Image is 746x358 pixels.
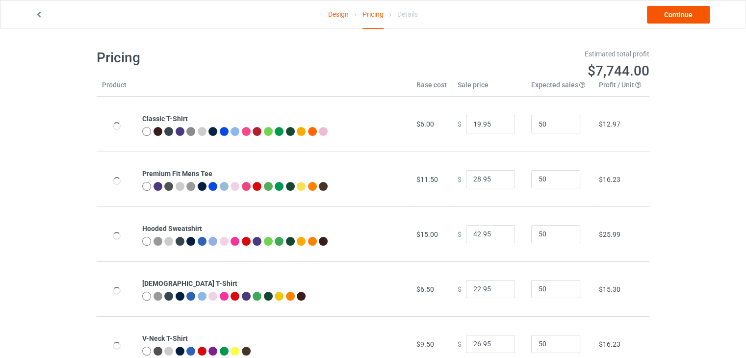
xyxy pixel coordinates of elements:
span: $ [458,285,462,293]
th: Sale price [452,80,526,97]
span: $ [458,340,462,348]
th: Expected sales [526,80,593,97]
span: $6.00 [416,120,434,128]
span: $11.50 [416,176,438,183]
a: Design [328,0,349,28]
span: $7,744.00 [588,63,649,79]
b: Premium Fit Mens Tee [142,170,212,178]
b: [DEMOGRAPHIC_DATA] T-Shirt [142,280,237,287]
h1: Pricing [97,49,366,67]
div: Estimated total profit [380,49,650,59]
th: Product [97,80,137,97]
span: $15.00 [416,230,438,238]
th: Base cost [411,80,452,97]
span: $15.30 [599,285,620,293]
span: $6.50 [416,285,434,293]
span: $16.23 [599,340,620,348]
span: $9.50 [416,340,434,348]
span: $25.99 [599,230,620,238]
img: heather_texture.png [186,182,195,191]
span: $16.23 [599,176,620,183]
b: V-Neck T-Shirt [142,334,188,342]
span: $ [458,175,462,183]
span: $ [458,120,462,128]
span: $ [458,230,462,238]
span: $12.97 [599,120,620,128]
img: heather_texture.png [186,127,195,136]
div: Details [397,0,418,28]
th: Profit / Unit [593,80,649,97]
a: Continue [647,6,710,24]
div: Pricing [362,0,384,29]
b: Classic T-Shirt [142,115,188,123]
b: Hooded Sweatshirt [142,225,202,232]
